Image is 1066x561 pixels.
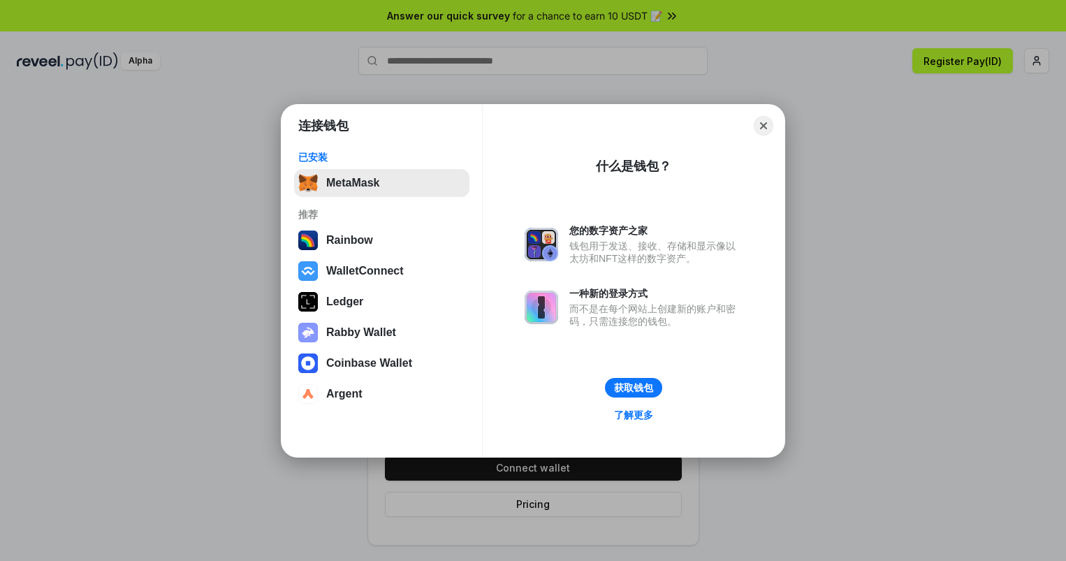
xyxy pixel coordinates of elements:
div: WalletConnect [326,265,404,277]
button: Close [754,116,773,136]
a: 了解更多 [606,406,662,424]
img: svg+xml,%3Csvg%20xmlns%3D%22http%3A%2F%2Fwww.w3.org%2F2000%2Fsvg%22%20fill%3D%22none%22%20viewBox... [298,323,318,342]
div: 而不是在每个网站上创建新的账户和密码，只需连接您的钱包。 [569,303,743,328]
button: Coinbase Wallet [294,349,469,377]
button: MetaMask [294,169,469,197]
img: svg+xml,%3Csvg%20width%3D%2228%22%20height%3D%2228%22%20viewBox%3D%220%200%2028%2028%22%20fill%3D... [298,384,318,404]
button: Rabby Wallet [294,319,469,347]
div: 什么是钱包？ [596,158,671,175]
img: svg+xml,%3Csvg%20width%3D%2228%22%20height%3D%2228%22%20viewBox%3D%220%200%2028%2028%22%20fill%3D... [298,261,318,281]
img: svg+xml,%3Csvg%20width%3D%22120%22%20height%3D%22120%22%20viewBox%3D%220%200%20120%20120%22%20fil... [298,231,318,250]
div: 已安装 [298,151,465,163]
img: svg+xml,%3Csvg%20xmlns%3D%22http%3A%2F%2Fwww.w3.org%2F2000%2Fsvg%22%20fill%3D%22none%22%20viewBox... [525,228,558,261]
div: Ledger [326,296,363,308]
img: svg+xml,%3Csvg%20xmlns%3D%22http%3A%2F%2Fwww.w3.org%2F2000%2Fsvg%22%20fill%3D%22none%22%20viewBox... [525,291,558,324]
button: Ledger [294,288,469,316]
div: 钱包用于发送、接收、存储和显示像以太坊和NFT这样的数字资产。 [569,240,743,265]
h1: 连接钱包 [298,117,349,134]
div: Coinbase Wallet [326,357,412,370]
button: WalletConnect [294,257,469,285]
div: 推荐 [298,208,465,221]
img: svg+xml,%3Csvg%20width%3D%2228%22%20height%3D%2228%22%20viewBox%3D%220%200%2028%2028%22%20fill%3D... [298,354,318,373]
div: 了解更多 [614,409,653,421]
div: 您的数字资产之家 [569,224,743,237]
button: Rainbow [294,226,469,254]
div: 一种新的登录方式 [569,287,743,300]
div: Rabby Wallet [326,326,396,339]
div: Rainbow [326,234,373,247]
button: 获取钱包 [605,378,662,398]
img: svg+xml,%3Csvg%20fill%3D%22none%22%20height%3D%2233%22%20viewBox%3D%220%200%2035%2033%22%20width%... [298,173,318,193]
div: 获取钱包 [614,381,653,394]
div: MetaMask [326,177,379,189]
div: Argent [326,388,363,400]
img: svg+xml,%3Csvg%20xmlns%3D%22http%3A%2F%2Fwww.w3.org%2F2000%2Fsvg%22%20width%3D%2228%22%20height%3... [298,292,318,312]
button: Argent [294,380,469,408]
